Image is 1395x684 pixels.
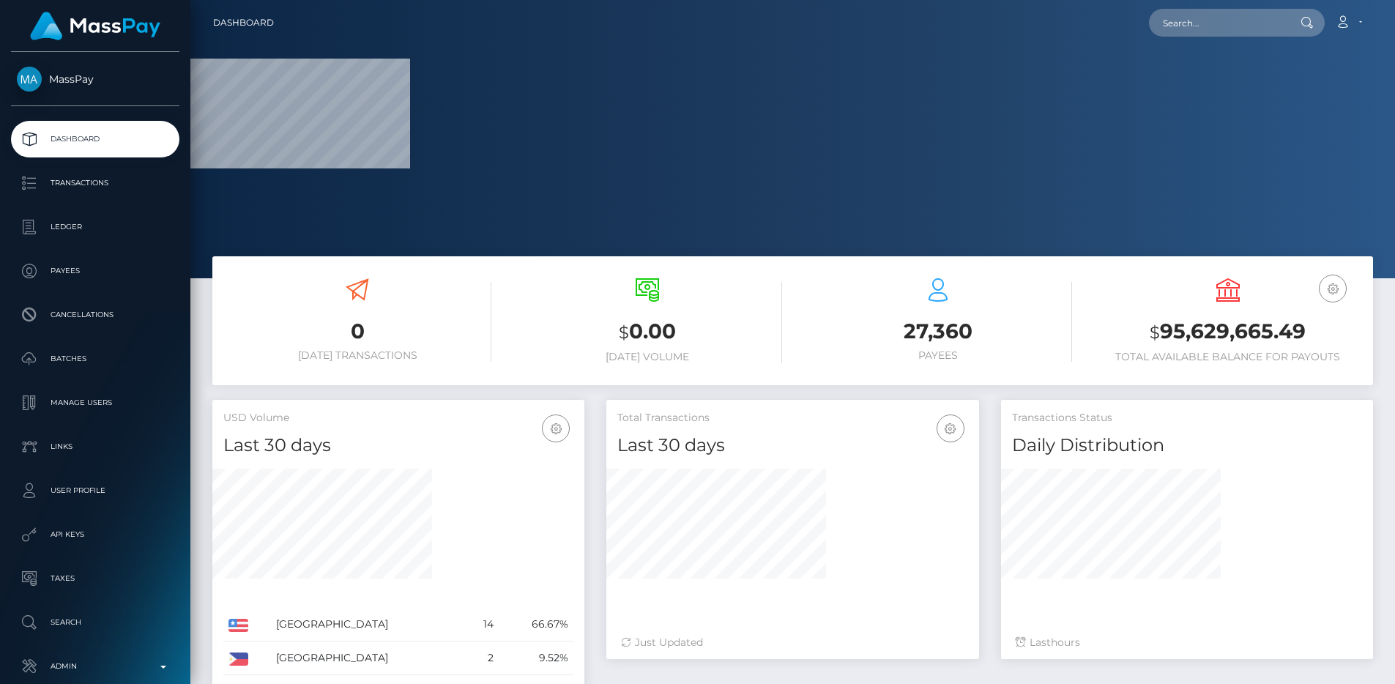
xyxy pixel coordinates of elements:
a: Links [11,428,179,465]
td: 14 [466,608,499,642]
p: Cancellations [17,304,174,326]
p: User Profile [17,480,174,502]
p: Links [17,436,174,458]
a: User Profile [11,472,179,509]
a: Taxes [11,560,179,597]
a: Dashboard [213,7,274,38]
span: MassPay [11,73,179,86]
p: API Keys [17,524,174,546]
div: Just Updated [621,635,964,650]
td: [GEOGRAPHIC_DATA] [271,608,466,642]
h6: Payees [804,349,1072,362]
a: Cancellations [11,297,179,333]
a: API Keys [11,516,179,553]
h6: [DATE] Transactions [223,349,491,362]
a: Ledger [11,209,179,245]
a: Search [11,604,179,641]
small: $ [1150,322,1160,343]
p: Manage Users [17,392,174,414]
h4: Last 30 days [617,433,967,458]
h6: Total Available Balance for Payouts [1094,351,1362,363]
small: $ [619,322,629,343]
a: Batches [11,341,179,377]
td: 9.52% [499,642,573,675]
img: MassPay [17,67,42,92]
p: Ledger [17,216,174,238]
img: PH.png [228,653,248,666]
p: Batches [17,348,174,370]
td: 66.67% [499,608,573,642]
h4: Daily Distribution [1012,433,1362,458]
a: Dashboard [11,121,179,157]
p: Dashboard [17,128,174,150]
h3: 0.00 [513,317,781,347]
h3: 95,629,665.49 [1094,317,1362,347]
h3: 0 [223,317,491,346]
h4: Last 30 days [223,433,573,458]
div: Last hours [1016,635,1358,650]
p: Admin [17,655,174,677]
h3: 27,360 [804,317,1072,346]
img: MassPay Logo [30,12,160,40]
input: Search... [1149,9,1287,37]
h5: USD Volume [223,411,573,425]
h5: Transactions Status [1012,411,1362,425]
td: 2 [466,642,499,675]
p: Transactions [17,172,174,194]
a: Transactions [11,165,179,201]
a: Manage Users [11,384,179,421]
p: Taxes [17,568,174,590]
h5: Total Transactions [617,411,967,425]
a: Payees [11,253,179,289]
p: Payees [17,260,174,282]
p: Search [17,611,174,633]
h6: [DATE] Volume [513,351,781,363]
img: US.png [228,619,248,632]
td: [GEOGRAPHIC_DATA] [271,642,466,675]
